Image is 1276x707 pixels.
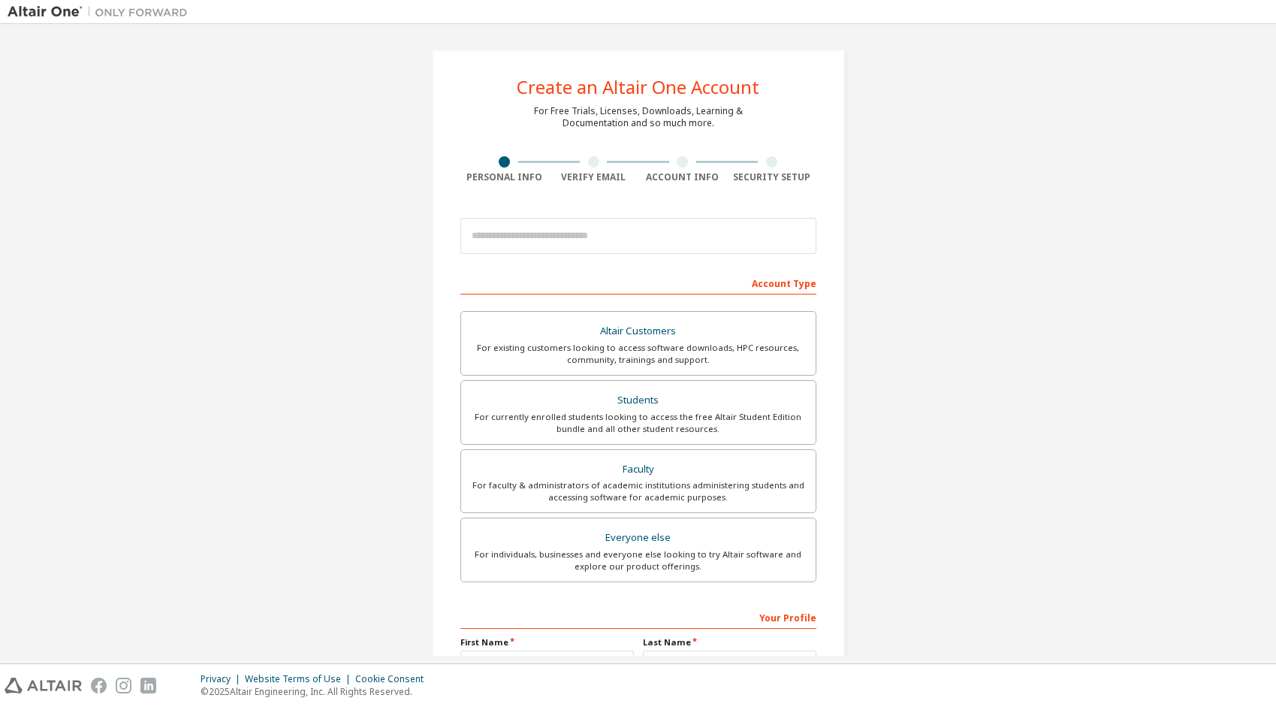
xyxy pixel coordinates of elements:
img: altair_logo.svg [5,678,82,693]
div: Everyone else [470,527,807,548]
div: For individuals, businesses and everyone else looking to try Altair software and explore our prod... [470,548,807,573]
div: Altair Customers [470,321,807,342]
img: linkedin.svg [140,678,156,693]
div: Create an Altair One Account [517,78,759,96]
div: For currently enrolled students looking to access the free Altair Student Edition bundle and all ... [470,411,807,435]
label: First Name [460,636,634,648]
div: Cookie Consent [355,673,433,685]
div: Your Profile [460,605,816,629]
img: instagram.svg [116,678,131,693]
div: Faculty [470,459,807,480]
label: Last Name [643,636,816,648]
div: Account Info [638,171,728,183]
div: Privacy [201,673,245,685]
div: Verify Email [549,171,638,183]
img: facebook.svg [91,678,107,693]
div: Account Type [460,270,816,295]
div: Security Setup [727,171,816,183]
img: Altair One [8,5,195,20]
div: For existing customers looking to access software downloads, HPC resources, community, trainings ... [470,342,807,366]
div: For Free Trials, Licenses, Downloads, Learning & Documentation and so much more. [534,105,743,129]
div: Students [470,390,807,411]
p: © 2025 Altair Engineering, Inc. All Rights Reserved. [201,685,433,698]
div: Personal Info [460,171,550,183]
div: For faculty & administrators of academic institutions administering students and accessing softwa... [470,479,807,503]
div: Website Terms of Use [245,673,355,685]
